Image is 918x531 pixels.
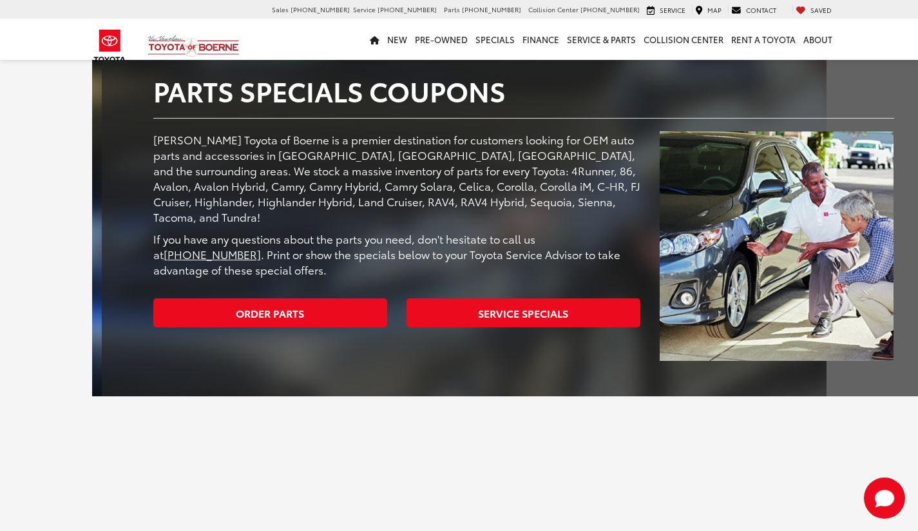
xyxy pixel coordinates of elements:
span: [PHONE_NUMBER] [378,5,437,14]
a: About [799,19,836,60]
button: Toggle Chat Window [864,478,905,519]
span: Service [353,5,376,14]
a: Specials [472,19,519,60]
a: Service & Parts: Opens in a new tab [563,19,640,60]
svg: Start Chat [864,478,905,519]
a: Order Parts [153,298,387,327]
a: My Saved Vehicles [792,5,835,15]
a: Service Specials [406,298,640,327]
a: Map [692,5,725,15]
a: Pre-Owned [411,19,472,60]
span: Saved [810,5,832,15]
span: [PHONE_NUMBER] [291,5,350,14]
img: Parts Specials Coupons | Vic Vaughan Toyota of Boerne in Boerne TX [660,131,894,361]
a: Finance [519,19,563,60]
span: Service [660,5,685,15]
a: [PHONE_NUMBER] [164,246,261,262]
a: Contact [728,5,779,15]
a: New [383,19,411,60]
span: Collision Center [528,5,579,14]
img: Toyota [86,25,134,67]
span: Sales [272,5,289,14]
h2: Parts Specials Coupons [153,75,894,105]
span: [PHONE_NUMBER] [580,5,640,14]
img: Vic Vaughan Toyota of Boerne [148,35,240,57]
a: Home [366,19,383,60]
a: Collision Center [640,19,727,60]
span: Contact [746,5,776,15]
span: Parts [444,5,460,14]
p: [PERSON_NAME] Toyota of Boerne is a premier destination for customers looking for OEM auto parts ... [153,131,641,224]
a: Service [644,5,689,15]
span: [PHONE_NUMBER] [462,5,521,14]
p: If you have any questions about the parts you need, don't hesitate to call us at . Print or show ... [153,231,641,277]
a: Rent a Toyota [727,19,799,60]
span: Map [707,5,722,15]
